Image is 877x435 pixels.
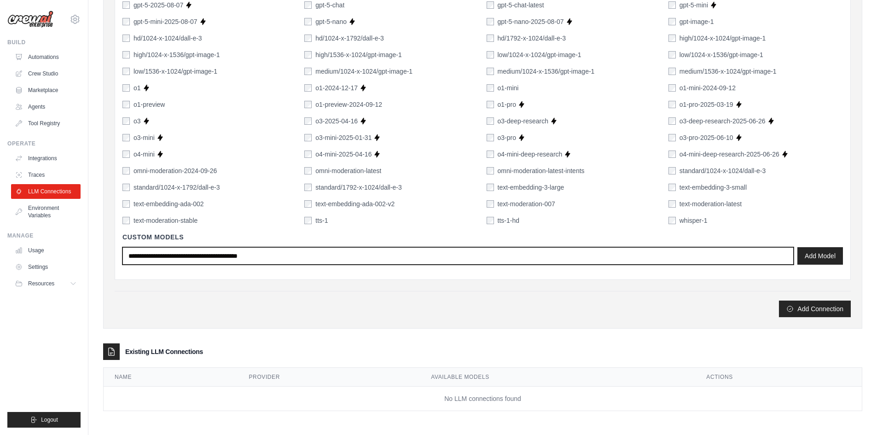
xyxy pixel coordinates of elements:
[304,68,312,75] input: medium/1024-x-1024/gpt-image-1
[125,347,203,356] h3: Existing LLM Connections
[668,184,676,191] input: text-embedding-3-small
[304,200,312,208] input: text-embedding-ada-002-v2
[134,199,204,209] label: text-embedding-ada-002
[680,183,747,192] label: text-embedding-3-small
[315,199,395,209] label: text-embedding-ada-002-v2
[487,151,494,158] input: o4-mini-deep-research
[680,67,777,76] label: medium/1536-x-1024/gpt-image-1
[304,184,312,191] input: standard/1792-x-1024/dall-e-3
[11,184,81,199] a: LLM Connections
[304,117,312,125] input: o3-2025-04-16
[680,150,779,159] label: o4-mini-deep-research-2025-06-26
[487,35,494,42] input: hd/1792-x-1024/dall-e-3
[680,133,733,142] label: o3-pro-2025-06-10
[668,167,676,174] input: standard/1024-x-1024/dall-e-3
[304,35,312,42] input: hd/1024-x-1792/dall-e-3
[680,199,742,209] label: text-moderation-latest
[134,100,165,109] label: o1-preview
[668,1,676,9] input: gpt-5-mini
[668,18,676,25] input: gpt-image-1
[695,368,862,387] th: Actions
[304,217,312,224] input: tts-1
[304,51,312,58] input: high/1536-x-1024/gpt-image-1
[498,116,549,126] label: o3-deep-research
[122,84,130,92] input: o1
[122,18,130,25] input: gpt-5-mini-2025-08-07
[498,34,566,43] label: hd/1792-x-1024/dall-e-3
[122,217,130,224] input: text-moderation-stable
[680,100,733,109] label: o1-pro-2025-03-19
[7,140,81,147] div: Operate
[315,216,328,225] label: tts-1
[11,168,81,182] a: Traces
[680,50,763,59] label: low/1024-x-1536/gpt-image-1
[134,0,183,10] label: gpt-5-2025-08-07
[315,100,382,109] label: o1-preview-2024-09-12
[122,35,130,42] input: hd/1024-x-1024/dall-e-3
[238,368,420,387] th: Provider
[498,100,516,109] label: o1-pro
[680,216,708,225] label: whisper-1
[134,150,155,159] label: o4-mini
[11,50,81,64] a: Automations
[487,217,494,224] input: tts-1-hd
[498,0,544,10] label: gpt-5-chat-latest
[7,11,53,28] img: Logo
[420,368,695,387] th: Available Models
[779,301,851,317] button: Add Connection
[487,134,494,141] input: o3-pro
[487,184,494,191] input: text-embedding-3-large
[11,260,81,274] a: Settings
[487,200,494,208] input: text-moderation-007
[498,216,519,225] label: tts-1-hd
[134,216,197,225] label: text-moderation-stable
[498,67,595,76] label: medium/1024-x-1536/gpt-image-1
[122,134,130,141] input: o3-mini
[7,39,81,46] div: Build
[668,101,676,108] input: o1-pro-2025-03-19
[487,51,494,58] input: low/1024-x-1024/gpt-image-1
[487,18,494,25] input: gpt-5-nano-2025-08-07
[680,34,766,43] label: high/1024-x-1024/gpt-image-1
[680,166,766,175] label: standard/1024-x-1024/dall-e-3
[487,84,494,92] input: o1-mini
[498,83,519,93] label: o1-mini
[104,387,862,411] td: No LLM connections found
[304,101,312,108] input: o1-preview-2024-09-12
[122,151,130,158] input: o4-mini
[134,50,220,59] label: high/1024-x-1536/gpt-image-1
[7,412,81,428] button: Logout
[668,68,676,75] input: medium/1536-x-1024/gpt-image-1
[315,150,372,159] label: o4-mini-2025-04-16
[668,200,676,208] input: text-moderation-latest
[134,17,197,26] label: gpt-5-mini-2025-08-07
[315,34,384,43] label: hd/1024-x-1792/dall-e-3
[11,201,81,223] a: Environment Variables
[315,0,344,10] label: gpt-5-chat
[498,183,564,192] label: text-embedding-3-large
[11,66,81,81] a: Crew Studio
[680,17,714,26] label: gpt-image-1
[315,166,381,175] label: omni-moderation-latest
[104,368,238,387] th: Name
[28,280,54,287] span: Resources
[668,51,676,58] input: low/1024-x-1536/gpt-image-1
[315,17,347,26] label: gpt-5-nano
[668,151,676,158] input: o4-mini-deep-research-2025-06-26
[487,1,494,9] input: gpt-5-chat-latest
[134,183,220,192] label: standard/1024-x-1792/dall-e-3
[498,133,516,142] label: o3-pro
[498,17,564,26] label: gpt-5-nano-2025-08-07
[134,67,217,76] label: low/1536-x-1024/gpt-image-1
[498,50,581,59] label: low/1024-x-1024/gpt-image-1
[7,232,81,239] div: Manage
[122,232,843,242] h4: Custom Models
[498,166,585,175] label: omni-moderation-latest-intents
[11,83,81,98] a: Marketplace
[304,134,312,141] input: o3-mini-2025-01-31
[11,243,81,258] a: Usage
[122,1,130,9] input: gpt-5-2025-08-07
[315,50,402,59] label: high/1536-x-1024/gpt-image-1
[304,151,312,158] input: o4-mini-2025-04-16
[11,116,81,131] a: Tool Registry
